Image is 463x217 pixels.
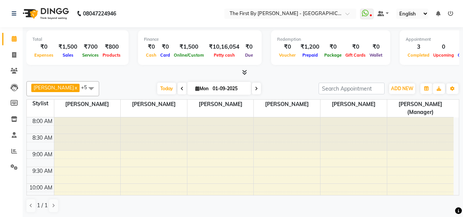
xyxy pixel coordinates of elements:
span: Upcoming [431,52,456,58]
span: Services [80,52,101,58]
span: [PERSON_NAME] [187,100,254,109]
div: ₹0 [368,43,384,51]
span: Petty cash [212,52,237,58]
span: Prepaid [300,52,320,58]
span: 1 / 1 [37,202,48,209]
span: Wallet [368,52,384,58]
div: 9:00 AM [31,151,54,159]
span: [PERSON_NAME] [320,100,387,109]
div: Finance [144,36,256,43]
span: Gift Cards [343,52,368,58]
span: Today [157,83,176,94]
button: ADD NEW [389,83,415,94]
span: Mon [193,86,210,91]
span: Completed [406,52,431,58]
img: logo [19,3,71,24]
div: Total [32,36,123,43]
span: ADD NEW [391,86,413,91]
span: Online/Custom [172,52,206,58]
b: 08047224946 [83,3,116,24]
div: 10:00 AM [28,184,54,192]
span: [PERSON_NAME] [254,100,320,109]
input: 2025-09-01 [210,83,248,94]
span: Products [101,52,123,58]
span: [PERSON_NAME] [54,100,121,109]
span: Card [158,52,172,58]
span: [PERSON_NAME] [121,100,187,109]
div: ₹700 [80,43,101,51]
div: ₹0 [242,43,256,51]
div: ₹0 [277,43,297,51]
div: 0 [431,43,456,51]
div: ₹0 [32,43,55,51]
div: 8:30 AM [31,134,54,142]
a: x [74,85,77,91]
span: Cash [144,52,158,58]
span: Expenses [32,52,55,58]
div: ₹1,200 [297,43,322,51]
div: ₹1,500 [55,43,80,51]
input: Search Appointment [319,83,385,94]
span: Voucher [277,52,297,58]
span: [PERSON_NAME] [34,85,74,91]
span: +5 [81,84,93,90]
div: Redemption [277,36,384,43]
span: Package [322,52,343,58]
div: ₹0 [343,43,368,51]
div: Stylist [27,100,54,108]
span: [PERSON_NAME] (Manager) [387,100,454,117]
div: 8:00 AM [31,117,54,125]
div: ₹0 [158,43,172,51]
span: Due [243,52,255,58]
span: Sales [61,52,75,58]
div: 3 [406,43,431,51]
div: ₹10,16,054 [206,43,242,51]
div: ₹0 [322,43,343,51]
div: ₹0 [144,43,158,51]
div: 9:30 AM [31,167,54,175]
div: ₹1,500 [172,43,206,51]
div: ₹800 [101,43,123,51]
